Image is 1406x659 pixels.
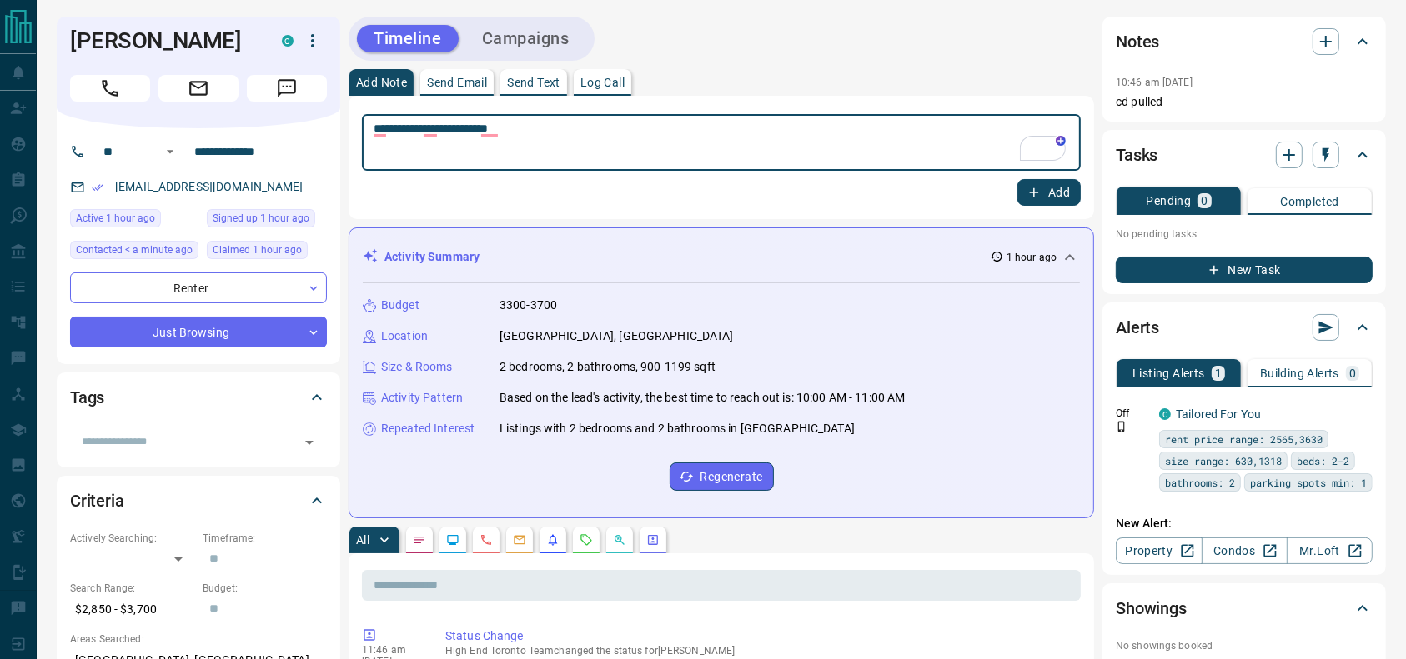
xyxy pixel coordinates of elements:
[203,531,327,546] p: Timeframe:
[1297,452,1349,469] span: beds: 2-2
[1202,537,1288,564] a: Condos
[1349,367,1356,379] p: 0
[70,384,104,411] h2: Tags
[646,533,660,547] svg: Agent Actions
[580,77,625,88] p: Log Call
[213,210,309,227] span: Signed up 1 hour ago
[1116,537,1202,564] a: Property
[500,420,855,437] p: Listings with 2 bedrooms and 2 bathrooms in [GEOGRAPHIC_DATA]
[580,533,593,547] svg: Requests
[76,242,193,258] span: Contacted < a minute ago
[446,533,459,547] svg: Lead Browsing Activity
[445,645,1074,657] p: High End Toronto Team changed the status for [PERSON_NAME]
[500,327,734,345] p: [GEOGRAPHIC_DATA], [GEOGRAPHIC_DATA]
[1280,196,1339,207] p: Completed
[1116,93,1373,111] p: cd pulled
[115,180,304,193] a: [EMAIL_ADDRESS][DOMAIN_NAME]
[1116,22,1373,62] div: Notes
[70,75,150,102] span: Call
[1116,142,1157,168] h2: Tasks
[465,25,586,52] button: Campaigns
[356,534,369,546] p: All
[213,242,302,258] span: Claimed 1 hour ago
[298,431,321,454] button: Open
[670,462,774,491] button: Regenerate
[1116,314,1159,341] h2: Alerts
[70,272,327,303] div: Renter
[1147,195,1192,207] p: Pending
[70,596,194,623] p: $2,850 - $3,700
[70,377,327,417] div: Tags
[362,644,420,656] p: 11:46 am
[1165,474,1235,491] span: bathrooms: 2
[1116,77,1193,88] p: 10:46 am [DATE]
[1116,595,1187,622] h2: Showings
[70,209,198,232] div: Wed Aug 13 2025
[1215,367,1222,379] p: 1
[384,248,480,266] p: Activity Summary
[381,420,475,437] p: Repeated Interest
[1007,250,1057,265] p: 1 hour ago
[70,581,194,596] p: Search Range:
[207,209,327,232] div: Wed Aug 13 2025
[70,481,327,521] div: Criteria
[1116,135,1373,175] div: Tasks
[1250,474,1367,491] span: parking spots min: 1
[92,182,103,193] svg: Email Verified
[427,77,487,88] p: Send Email
[500,358,716,376] p: 2 bedrooms, 2 bathrooms, 900-1199 sqft
[282,35,294,47] div: condos.ca
[1116,222,1373,247] p: No pending tasks
[500,297,557,314] p: 3300-3700
[1116,638,1373,653] p: No showings booked
[1116,307,1373,347] div: Alerts
[613,533,626,547] svg: Opportunities
[413,533,426,547] svg: Notes
[1116,406,1149,421] p: Off
[507,77,560,88] p: Send Text
[1201,195,1208,207] p: 0
[480,533,493,547] svg: Calls
[546,533,560,547] svg: Listing Alerts
[247,75,327,102] span: Message
[381,297,419,314] p: Budget
[1165,452,1282,469] span: size range: 630,1318
[356,77,407,88] p: Add Note
[1287,537,1373,564] a: Mr.Loft
[70,632,327,647] p: Areas Searched:
[381,389,463,407] p: Activity Pattern
[70,317,327,347] div: Just Browsing
[1159,408,1171,420] div: condos.ca
[1165,431,1323,447] span: rent price range: 2565,3630
[357,25,459,52] button: Timeline
[1260,367,1339,379] p: Building Alerts
[70,27,257,54] h1: [PERSON_NAME]
[207,241,327,264] div: Wed Aug 13 2025
[1116,28,1159,55] h2: Notes
[1132,367,1205,379] p: Listing Alerts
[203,581,327,596] p: Budget:
[70,531,194,546] p: Actively Searching:
[500,389,906,407] p: Based on the lead's activity, the best time to reach out is: 10:00 AM - 11:00 AM
[1116,421,1127,432] svg: Push Notification Only
[1116,515,1373,532] p: New Alert:
[70,487,124,514] h2: Criteria
[1176,407,1261,421] a: Tailored For You
[374,122,1069,164] textarea: To enrich screen reader interactions, please activate Accessibility in Grammarly extension settings
[381,327,428,345] p: Location
[1017,179,1081,206] button: Add
[381,358,453,376] p: Size & Rooms
[160,142,180,162] button: Open
[1116,257,1373,283] button: New Task
[445,627,1074,645] p: Status Change
[363,242,1080,272] div: Activity Summary1 hour ago
[513,533,526,547] svg: Emails
[158,75,239,102] span: Email
[1116,588,1373,628] div: Showings
[70,241,198,264] div: Wed Aug 13 2025
[76,210,155,227] span: Active 1 hour ago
